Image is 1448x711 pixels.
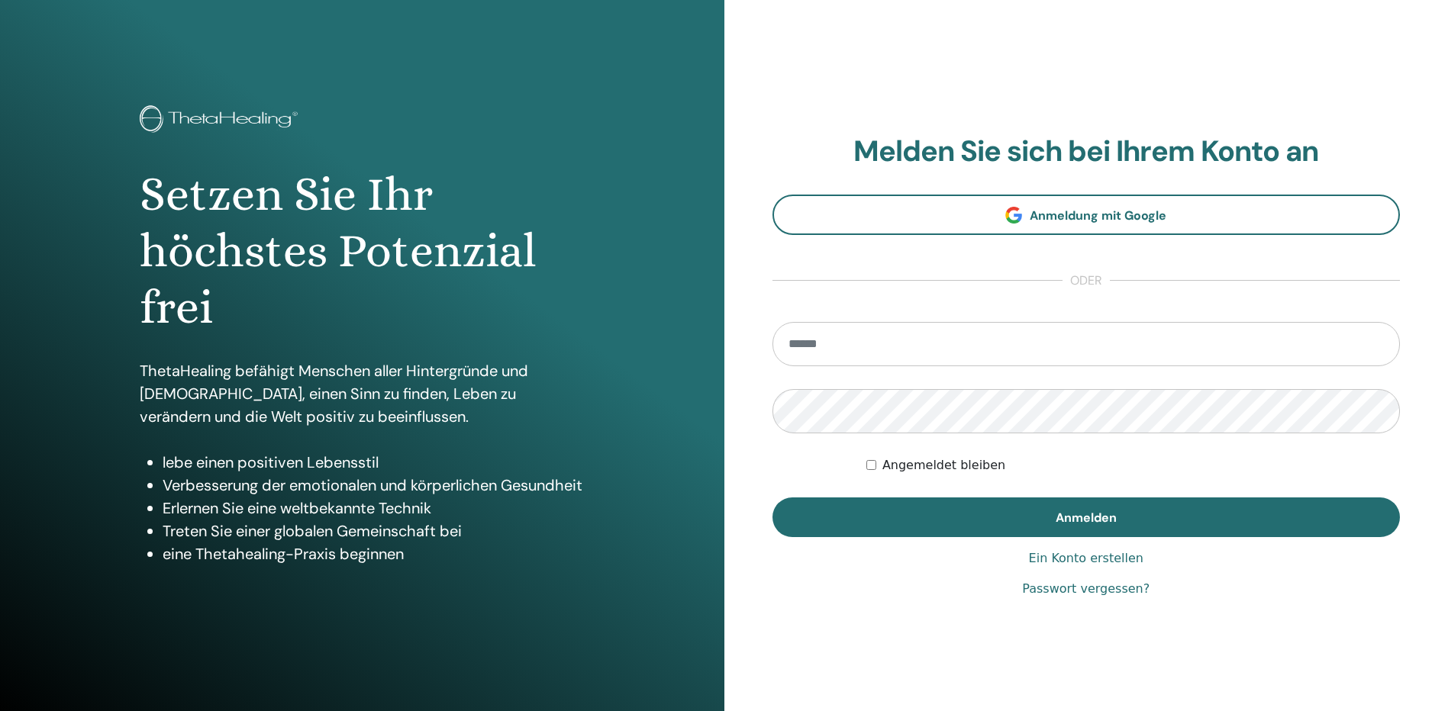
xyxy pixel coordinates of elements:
[1063,272,1110,290] span: oder
[1056,510,1117,526] span: Anmelden
[866,456,1400,475] div: Keep me authenticated indefinitely or until I manually logout
[163,474,584,497] li: Verbesserung der emotionalen und körperlichen Gesundheit
[882,456,1005,475] label: Angemeldet bleiben
[1022,580,1150,598] a: Passwort vergessen?
[772,134,1401,169] h2: Melden Sie sich bei Ihrem Konto an
[772,497,1401,537] button: Anmelden
[163,451,584,474] li: lebe einen positiven Lebensstil
[163,520,584,542] li: Treten Sie einer globalen Gemeinschaft bei
[772,195,1401,235] a: Anmeldung mit Google
[163,542,584,565] li: eine Thetahealing-Praxis beginnen
[1029,549,1143,568] a: Ein Konto erstellen
[163,497,584,520] li: Erlernen Sie eine weltbekannte Technik
[140,166,584,336] h1: Setzen Sie Ihr höchstes Potenzial frei
[1030,208,1166,224] span: Anmeldung mit Google
[140,359,584,428] p: ThetaHealing befähigt Menschen aller Hintergründe und [DEMOGRAPHIC_DATA], einen Sinn zu finden, L...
